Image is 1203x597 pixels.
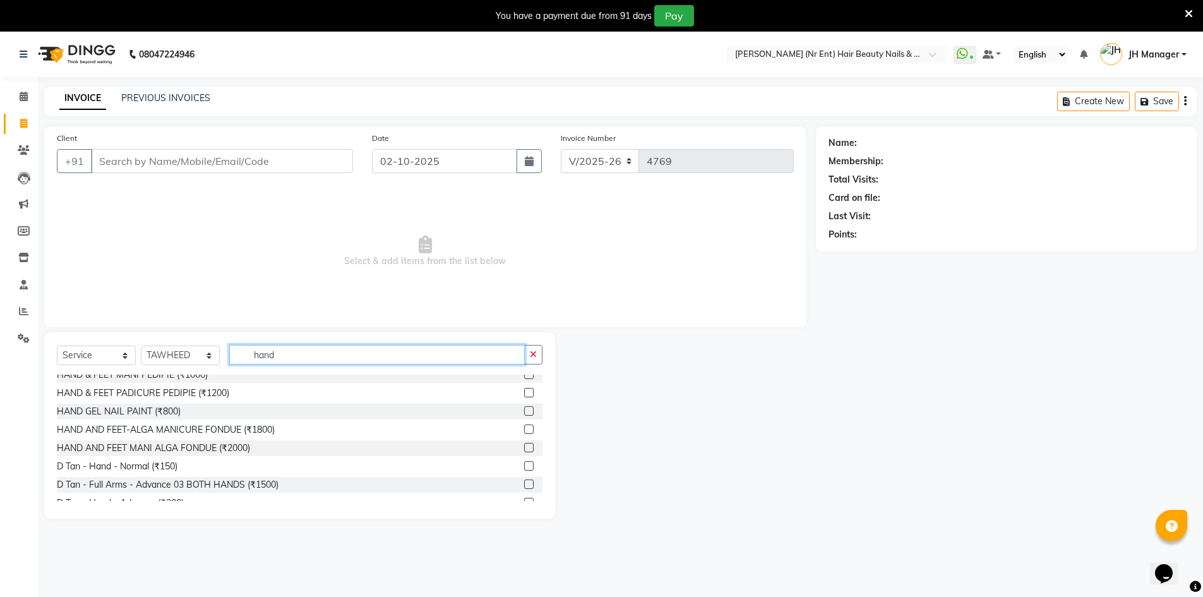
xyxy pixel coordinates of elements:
button: Pay [654,5,694,27]
a: PREVIOUS INVOICES [121,92,210,104]
iframe: chat widget [1150,546,1190,584]
div: HAND AND FEET-ALGA MANICURE FONDUE (₹1800) [57,423,275,437]
button: +91 [57,149,92,173]
label: Invoice Number [561,133,616,144]
div: Membership: [829,155,883,168]
img: logo [32,37,119,72]
div: Points: [829,228,857,241]
div: D Tan - Full Arms - Advance 03 BOTH HANDS (₹1500) [57,478,278,491]
div: D Tan - Hand - Advance (₹200) [57,497,184,510]
div: HAND AND FEET MANI ALGA FONDUE (₹2000) [57,442,250,455]
div: D Tan - Hand - Normal (₹150) [57,460,177,473]
span: Select & add items from the list below [57,188,794,315]
div: HAND & FEET PADICURE PEDIPIE (₹1200) [57,387,229,400]
div: Total Visits: [829,173,878,186]
div: HAND & FEET MANI PEDIPIE (₹1000) [57,368,208,382]
img: JH Manager [1100,43,1122,65]
label: Date [372,133,389,144]
div: You have a payment due from 91 days [496,9,652,23]
span: JH Manager [1128,48,1179,61]
label: Client [57,133,77,144]
button: Save [1135,92,1179,111]
div: Name: [829,136,857,150]
b: 08047224946 [139,37,195,72]
div: Card on file: [829,191,880,205]
div: HAND GEL NAIL PAINT (₹800) [57,405,181,418]
button: Create New [1057,92,1130,111]
input: Search by Name/Mobile/Email/Code [91,149,353,173]
div: Last Visit: [829,210,871,223]
a: INVOICE [59,87,106,110]
input: Search or Scan [229,345,525,365]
